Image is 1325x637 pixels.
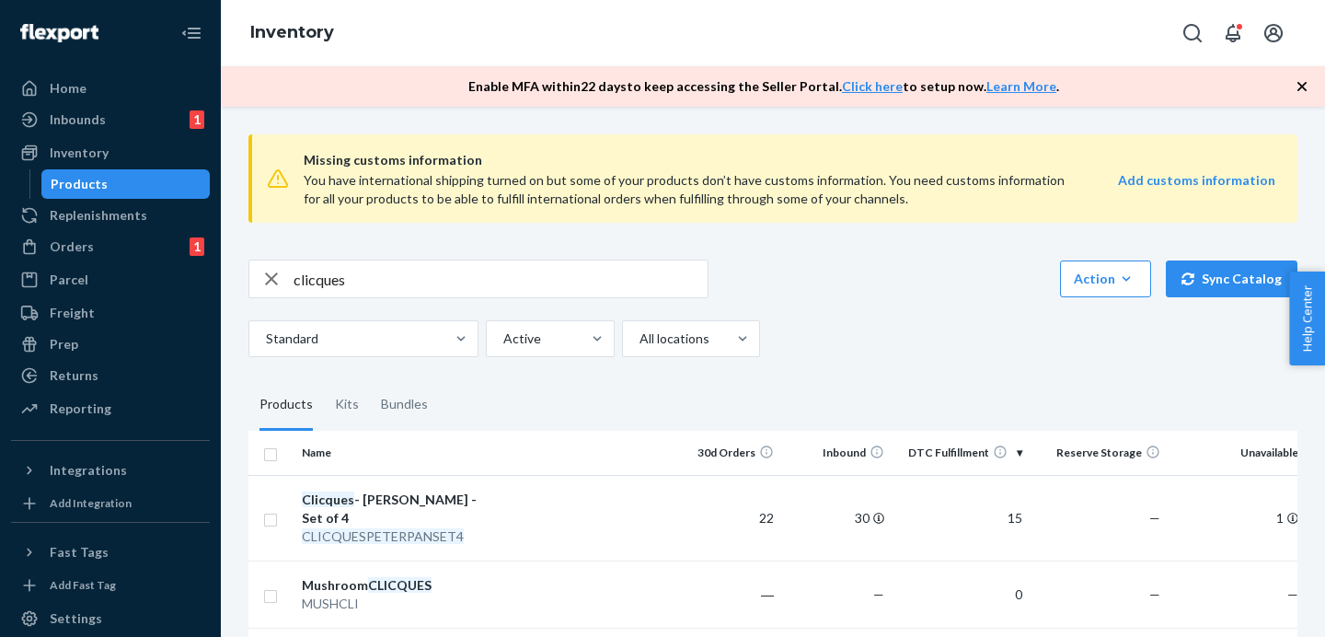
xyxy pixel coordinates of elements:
[250,22,334,42] a: Inventory
[294,261,708,297] input: Search inventory by name or sku
[501,330,503,348] input: Active
[236,6,349,60] ol: breadcrumbs
[671,431,781,475] th: 30d Orders
[873,586,884,602] span: —
[11,201,210,230] a: Replenishments
[11,105,210,134] a: Inbounds1
[892,475,1030,561] td: 15
[11,138,210,168] a: Inventory
[335,379,359,431] div: Kits
[1118,172,1275,188] strong: Add customs information
[50,206,147,225] div: Replenishments
[50,609,102,628] div: Settings
[302,491,494,527] div: - [PERSON_NAME] - Set of 4
[190,110,204,129] div: 1
[41,169,211,199] a: Products
[1255,15,1292,52] button: Open account menu
[1149,510,1160,526] span: —
[20,24,98,42] img: Flexport logo
[638,330,639,348] input: All locations
[842,78,903,94] a: Click here
[671,475,781,561] td: 22
[11,604,210,633] a: Settings
[294,431,501,475] th: Name
[986,78,1056,94] a: Learn More
[1168,431,1306,475] th: Unavailable
[1118,171,1275,208] a: Add customs information
[50,237,94,256] div: Orders
[173,15,210,52] button: Close Navigation
[671,561,781,628] td: ―
[11,538,210,567] button: Fast Tags
[302,528,464,544] em: CLICQUESPETERPANSET4
[302,576,494,595] div: Mushroom
[302,595,494,613] div: MUSHCLI
[1060,261,1151,297] button: Action
[1174,15,1211,52] button: Open Search Box
[264,330,266,348] input: Standard
[50,335,78,353] div: Prep
[11,394,210,423] a: Reporting
[1289,272,1325,365] button: Help Center
[50,495,132,511] div: Add Integration
[50,577,116,593] div: Add Fast Tag
[259,379,313,431] div: Products
[1149,586,1160,602] span: —
[304,149,1275,171] span: Missing customs information
[1215,15,1251,52] button: Open notifications
[892,431,1030,475] th: DTC Fulfillment
[468,77,1059,96] p: Enable MFA within 22 days to keep accessing the Seller Portal. to setup now. .
[50,366,98,385] div: Returns
[1074,270,1137,288] div: Action
[304,171,1081,208] div: You have international shipping turned on but some of your products don’t have customs informatio...
[11,265,210,295] a: Parcel
[302,492,354,507] em: Clicques
[50,461,127,480] div: Integrations
[11,330,210,359] a: Prep
[781,431,892,475] th: Inbound
[368,577,432,593] em: CLICQUES
[190,237,204,256] div: 1
[11,298,210,328] a: Freight
[11,232,210,261] a: Orders1
[1205,582,1307,628] iframe: Opens a widget where you can chat to one of our agents
[1030,431,1168,475] th: Reserve Storage
[11,456,210,485] button: Integrations
[50,400,111,418] div: Reporting
[50,144,109,162] div: Inventory
[11,574,210,596] a: Add Fast Tag
[11,74,210,103] a: Home
[50,543,109,562] div: Fast Tags
[50,271,88,289] div: Parcel
[11,361,210,390] a: Returns
[50,79,86,98] div: Home
[1168,475,1306,561] td: 1
[50,110,106,129] div: Inbounds
[781,475,892,561] td: 30
[50,304,95,322] div: Freight
[51,175,108,193] div: Products
[892,561,1030,628] td: 0
[1166,261,1297,297] button: Sync Catalog
[11,492,210,515] a: Add Integration
[381,379,428,431] div: Bundles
